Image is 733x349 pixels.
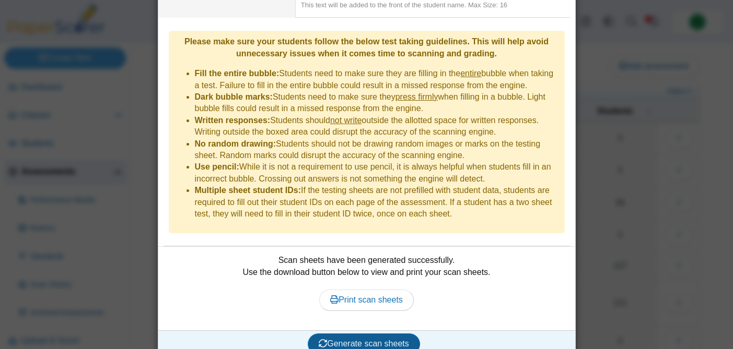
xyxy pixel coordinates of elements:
div: Scan sheets have been generated successfully. Use the download button below to view and print you... [164,255,570,322]
u: not write [330,116,362,125]
b: Written responses: [195,116,271,125]
b: Fill the entire bubble: [195,69,280,78]
li: Students need to make sure they are filling in the bubble when taking a test. Failure to fill in ... [195,68,560,91]
b: Please make sure your students follow the below test taking guidelines. This will help avoid unne... [184,37,549,57]
b: No random drawing: [195,139,276,148]
li: Students should outside the allotted space for written responses. Writing outside the boxed area ... [195,115,560,138]
span: Generate scan sheets [319,339,409,348]
b: Dark bubble marks: [195,92,273,101]
a: Print scan sheets [319,290,414,310]
div: This text will be added to the front of the student name. Max Size: 16 [301,1,570,10]
li: If the testing sheets are not prefilled with student data, students are required to fill out thei... [195,185,560,220]
b: Multiple sheet student IDs: [195,186,301,195]
li: While it is not a requirement to use pencil, it is always helpful when students fill in an incorr... [195,161,560,185]
b: Use pencil: [195,162,239,171]
u: press firmly [395,92,438,101]
li: Students should not be drawing random images or marks on the testing sheet. Random marks could di... [195,138,560,162]
u: entire [460,69,481,78]
span: Print scan sheets [330,295,403,304]
li: Students need to make sure they when filling in a bubble. Light bubble fills could result in a mi... [195,91,560,115]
